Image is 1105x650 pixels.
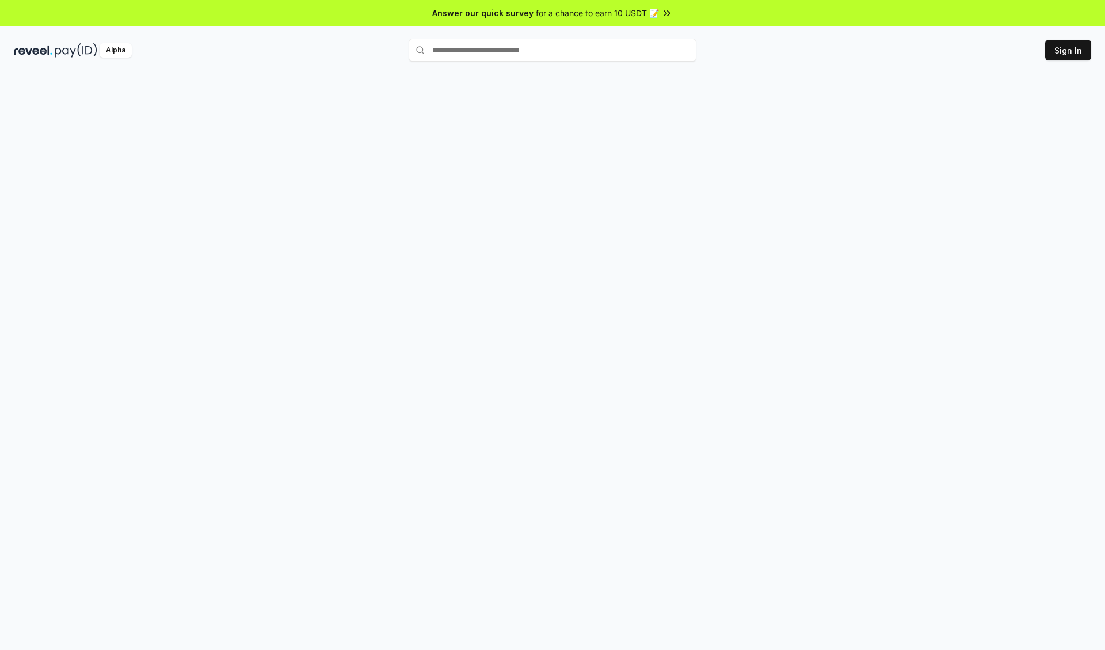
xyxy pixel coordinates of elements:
span: Answer our quick survey [432,7,534,19]
button: Sign In [1045,40,1091,60]
span: for a chance to earn 10 USDT 📝 [536,7,659,19]
img: pay_id [55,43,97,58]
img: reveel_dark [14,43,52,58]
div: Alpha [100,43,132,58]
